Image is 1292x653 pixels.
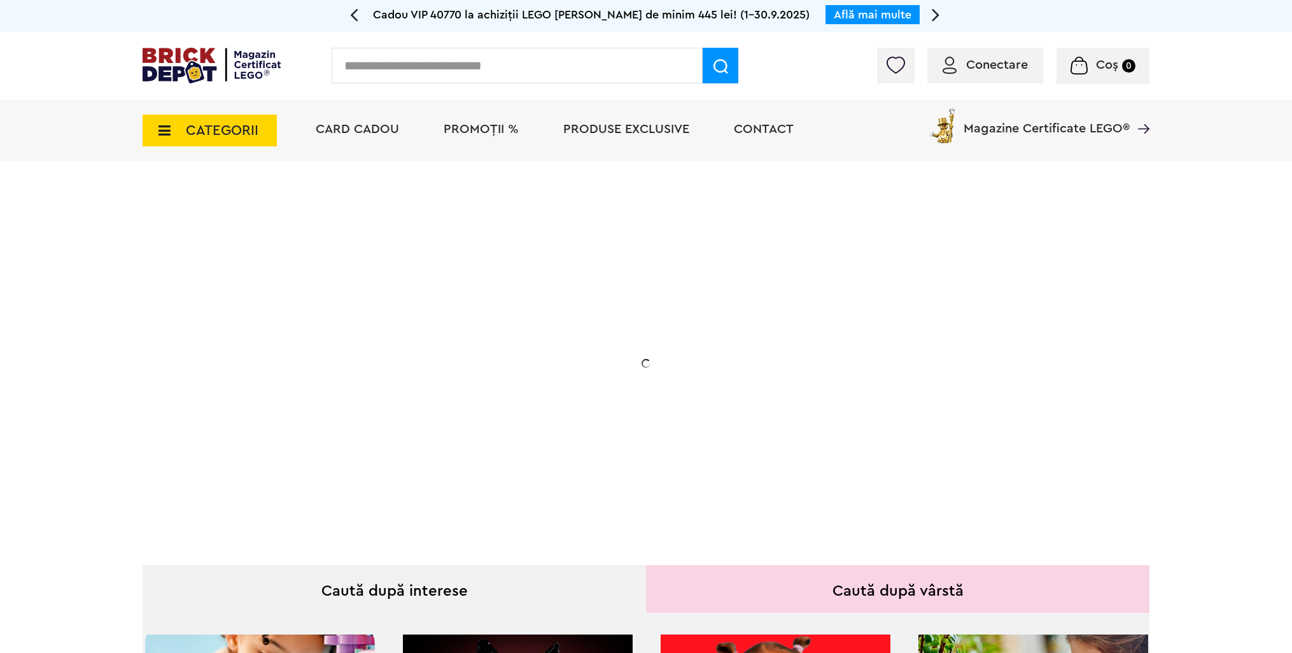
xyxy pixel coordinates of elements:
[1130,106,1149,118] a: Magazine Certificate LEGO®
[316,123,399,136] a: Card Cadou
[1122,59,1135,73] small: 0
[966,59,1028,71] span: Conectare
[143,565,646,613] div: Caută după interese
[943,59,1028,71] a: Conectare
[1096,59,1118,71] span: Coș
[563,123,689,136] a: Produse exclusive
[734,123,794,136] a: Contact
[444,123,519,136] a: PROMOȚII %
[373,9,810,20] span: Cadou VIP 40770 la achiziții LEGO [PERSON_NAME] de minim 445 lei! (1-30.9.2025)
[834,9,911,20] a: Află mai multe
[186,123,258,137] span: CATEGORII
[233,288,488,334] h1: 20% Reducere!
[964,106,1130,135] span: Magazine Certificate LEGO®
[646,565,1149,613] div: Caută după vârstă
[233,347,488,400] h2: La două seturi LEGO de adulți achiziționate din selecție! În perioada 12 - [DATE]!
[233,429,488,445] div: Explorează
